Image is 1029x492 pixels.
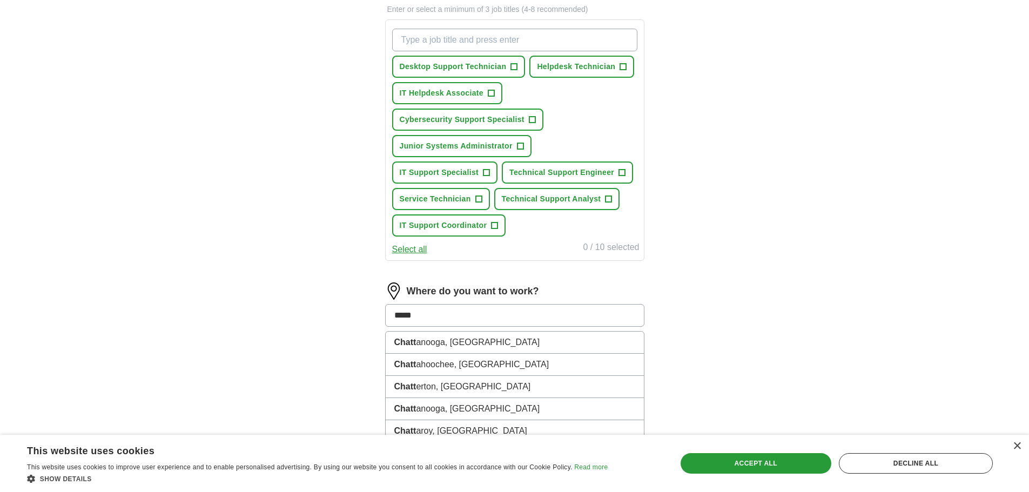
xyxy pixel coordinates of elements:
span: IT Helpdesk Associate [400,87,483,99]
div: 0 / 10 selected [583,241,639,256]
button: IT Support Coordinator [392,214,506,237]
div: Accept all [681,453,831,474]
li: anooga, [GEOGRAPHIC_DATA] [386,398,644,420]
input: Type a job title and press enter [392,29,637,51]
strong: Chatt [394,404,416,413]
span: Technical Support Engineer [509,167,614,178]
span: Desktop Support Technician [400,61,507,72]
div: Close [1013,442,1021,450]
li: erton, [GEOGRAPHIC_DATA] [386,376,644,398]
span: IT Support Coordinator [400,220,487,231]
li: aroy, [GEOGRAPHIC_DATA] [386,420,644,442]
button: Desktop Support Technician [392,56,526,78]
button: Select all [392,243,427,256]
button: Junior Systems Administrator [392,135,532,157]
button: Technical Support Analyst [494,188,620,210]
span: Service Technician [400,193,471,205]
div: Decline all [839,453,993,474]
span: Helpdesk Technician [537,61,615,72]
strong: Chatt [394,382,416,391]
strong: Chatt [394,338,416,347]
span: Technical Support Analyst [502,193,601,205]
a: Read more, opens a new window [574,463,608,471]
label: Where do you want to work? [407,284,539,299]
span: IT Support Specialist [400,167,479,178]
button: Cybersecurity Support Specialist [392,109,543,131]
span: Show details [40,475,92,483]
button: Helpdesk Technician [529,56,634,78]
button: Service Technician [392,188,490,210]
strong: Chatt [394,426,416,435]
strong: Chatt [394,360,416,369]
span: Junior Systems Administrator [400,140,513,152]
span: Cybersecurity Support Specialist [400,114,524,125]
button: Technical Support Engineer [502,161,633,184]
li: ahoochee, [GEOGRAPHIC_DATA] [386,354,644,376]
div: This website uses cookies [27,441,581,457]
li: anooga, [GEOGRAPHIC_DATA] [386,332,644,354]
div: Show details [27,473,608,484]
button: IT Helpdesk Associate [392,82,502,104]
span: This website uses cookies to improve user experience and to enable personalised advertising. By u... [27,463,573,471]
img: location.png [385,282,402,300]
button: IT Support Specialist [392,161,498,184]
p: Enter or select a minimum of 3 job titles (4-8 recommended) [385,4,644,15]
